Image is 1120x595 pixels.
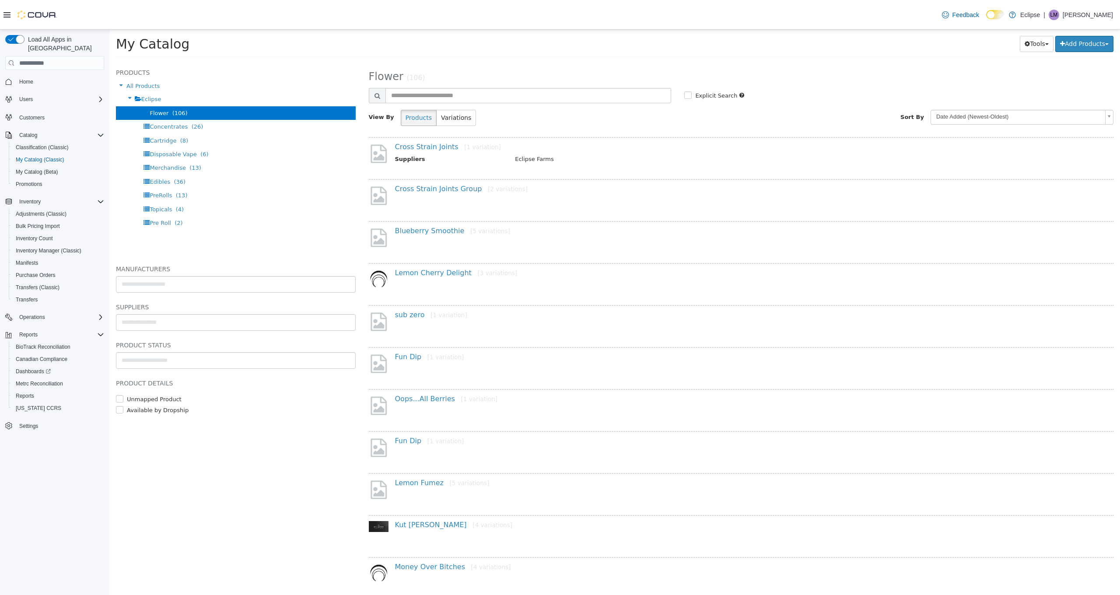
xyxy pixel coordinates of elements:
[259,281,279,303] img: missing-image.png
[368,240,408,247] small: [3 variations]
[938,6,983,24] a: Feedback
[12,403,104,413] span: Washington CCRS
[363,492,403,499] small: [4 variations]
[12,342,74,352] a: BioTrack Reconciliation
[9,208,108,220] button: Adjustments (Classic)
[12,233,56,244] a: Inventory Count
[910,6,944,22] button: Tools
[399,125,967,136] td: Eclipse Farms
[40,162,63,169] span: PreRolls
[822,80,992,94] span: Date Added (Newest-Oldest)
[16,284,59,291] span: Transfers (Classic)
[16,272,56,279] span: Purchase Orders
[12,221,63,231] a: Bulk Pricing Import
[7,38,246,48] h5: Products
[9,294,108,306] button: Transfers
[986,19,987,20] span: Dark Mode
[286,281,358,289] a: sub zero[1 variation]
[7,7,80,22] span: My Catalog
[16,223,60,230] span: Bulk Pricing Import
[7,234,246,245] h5: Manufacturers
[12,167,104,177] span: My Catalog (Beta)
[16,259,38,266] span: Manifests
[16,130,41,140] button: Catalog
[362,534,402,541] small: [4 variations]
[9,378,108,390] button: Metrc Reconciliation
[286,533,402,541] a: Money Over Bitches[4 variations]
[16,112,48,123] a: Customers
[16,420,104,431] span: Settings
[259,239,279,259] img: 150
[9,257,108,269] button: Manifests
[2,75,108,88] button: Home
[16,94,36,105] button: Users
[2,420,108,432] button: Settings
[19,78,33,85] span: Home
[9,402,108,414] button: [US_STATE] CCRS
[16,356,67,363] span: Canadian Compliance
[12,391,104,401] span: Reports
[16,405,61,412] span: [US_STATE] CCRS
[63,80,78,87] span: (106)
[12,270,104,280] span: Purchase Orders
[66,162,78,169] span: (13)
[12,209,70,219] a: Adjustments (Classic)
[259,533,279,553] img: 150
[40,108,67,114] span: Cartridge
[286,365,388,373] a: Oops...All Berries[1 variation]
[16,329,41,340] button: Reports
[378,156,418,163] small: [2 variations]
[12,142,104,153] span: Classification (Classic)
[16,76,104,87] span: Home
[19,132,37,139] span: Catalog
[952,10,979,19] span: Feedback
[40,121,87,128] span: Disposable Vape
[946,6,1004,22] button: Add Products
[9,245,108,257] button: Inventory Manager (Classic)
[259,84,285,91] span: View By
[12,179,104,189] span: Promotions
[15,365,72,374] label: Unmapped Product
[16,77,37,87] a: Home
[9,353,108,365] button: Canadian Compliance
[16,329,104,340] span: Reports
[12,245,85,256] a: Inventory Manager (Classic)
[19,114,45,121] span: Customers
[91,121,99,128] span: (6)
[12,378,104,389] span: Metrc Reconciliation
[9,232,108,245] button: Inventory Count
[24,35,104,52] span: Load All Apps in [GEOGRAPHIC_DATA]
[32,66,52,73] span: Eclipse
[12,258,104,268] span: Manifests
[65,190,73,196] span: (2)
[19,331,38,338] span: Reports
[12,221,104,231] span: Bulk Pricing Import
[9,269,108,281] button: Purchase Orders
[12,403,65,413] a: [US_STATE] CCRS
[286,155,418,163] a: Cross Strain Joints Group[2 variations]
[16,94,104,105] span: Users
[286,491,403,499] a: Kut [PERSON_NAME][4 variations]
[12,294,104,305] span: Transfers
[9,154,108,166] button: My Catalog (Classic)
[2,329,108,341] button: Reports
[12,245,104,256] span: Inventory Manager (Classic)
[12,378,66,389] a: Metrc Reconciliation
[318,408,355,415] small: [1 variation]
[12,342,104,352] span: BioTrack Reconciliation
[12,366,54,377] a: Dashboards
[318,324,355,331] small: [1 variation]
[355,114,392,121] small: [1 variation]
[1049,10,1059,20] div: Lanai Monahan
[12,294,41,305] a: Transfers
[12,258,42,268] a: Manifests
[361,198,401,205] small: [5 variations]
[1063,10,1113,20] p: [PERSON_NAME]
[2,129,108,141] button: Catalog
[40,149,61,155] span: Edibles
[12,270,59,280] a: Purchase Orders
[64,149,76,155] span: (36)
[259,491,279,502] img: 150
[259,113,279,135] img: missing-image.png
[1020,10,1040,20] p: Eclipse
